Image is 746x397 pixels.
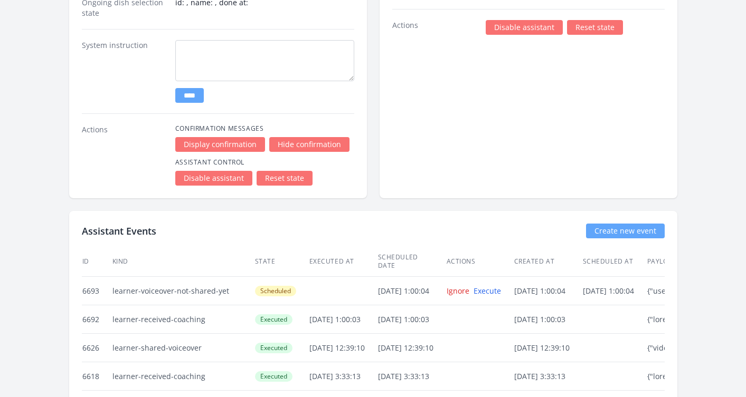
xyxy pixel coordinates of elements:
[567,20,623,35] a: Reset state
[474,286,501,296] a: Execute
[377,247,446,277] th: Scheduled date
[82,124,167,186] dt: Actions
[582,247,647,277] th: Scheduled at
[486,20,563,35] a: Disable assistant
[82,247,112,277] th: ID
[377,362,446,391] td: [DATE] 3:33:13
[582,277,647,305] td: [DATE] 1:00:04
[309,247,377,277] th: Executed at
[514,334,582,362] td: [DATE] 12:39:10
[175,158,354,167] h4: Assistant Control
[392,20,477,35] dt: Actions
[309,305,377,334] td: [DATE] 1:00:03
[175,137,265,152] a: Display confirmation
[82,277,112,305] td: 6693
[112,362,254,391] td: learner-received-coaching
[309,334,377,362] td: [DATE] 12:39:10
[309,362,377,391] td: [DATE] 3:33:13
[514,277,582,305] td: [DATE] 1:00:04
[112,277,254,305] td: learner-voiceover-not-shared-yet
[514,247,582,277] th: Created at
[446,247,514,277] th: Actions
[255,343,292,353] span: Executed
[254,247,309,277] th: State
[82,334,112,362] td: 6626
[447,286,469,296] a: Ignore
[175,171,252,186] a: Disable assistant
[514,362,582,391] td: [DATE] 3:33:13
[82,362,112,391] td: 6618
[514,305,582,334] td: [DATE] 1:00:03
[255,314,292,325] span: Executed
[255,371,292,382] span: Executed
[112,334,254,362] td: learner-shared-voiceover
[586,224,665,238] a: Create new event
[255,286,296,296] span: Scheduled
[377,305,446,334] td: [DATE] 1:00:03
[82,40,167,103] dt: System instruction
[377,277,446,305] td: [DATE] 1:00:04
[112,247,254,277] th: Kind
[377,334,446,362] td: [DATE] 12:39:10
[82,224,156,238] h2: Assistant Events
[269,137,350,152] a: Hide confirmation
[82,305,112,334] td: 6692
[257,171,313,186] a: Reset state
[112,305,254,334] td: learner-received-coaching
[175,124,354,133] h4: Confirmation Messages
